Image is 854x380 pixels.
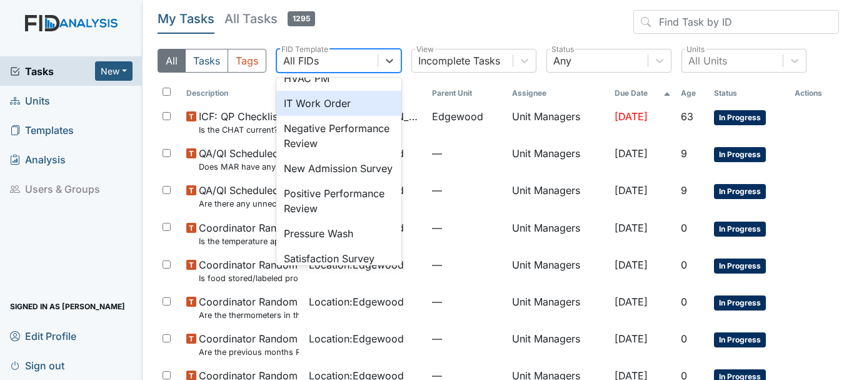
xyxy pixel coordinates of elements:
[432,220,502,235] span: —
[615,147,648,160] span: [DATE]
[507,104,610,141] td: Unit Managers
[553,53,571,68] div: Any
[507,326,610,363] td: Unit Managers
[709,83,790,104] th: Toggle SortBy
[615,184,648,197] span: [DATE]
[199,346,299,358] small: Are the previous months Random Inspections completed?
[418,53,500,68] div: Incomplete Tasks
[185,49,228,73] button: Tasks
[714,332,766,347] span: In Progress
[276,116,401,156] div: Negative Performance Review
[276,246,401,271] div: Satisfaction Survey
[158,49,266,73] div: Type filter
[199,272,299,284] small: Is food stored/labeled properly?
[714,222,766,237] span: In Progress
[181,83,304,104] th: Toggle SortBy
[432,257,502,272] span: —
[158,10,214,28] h5: My Tasks
[309,331,404,346] span: Location : Edgewood
[507,83,610,104] th: Assignee
[288,11,315,26] span: 1295
[10,356,64,375] span: Sign out
[276,181,401,221] div: Positive Performance Review
[714,259,766,274] span: In Progress
[633,10,839,34] input: Find Task by ID
[432,109,483,124] span: Edgewood
[10,297,125,316] span: Signed in as [PERSON_NAME]
[276,66,401,91] div: HVAC PM
[283,53,319,68] div: All FIDs
[681,259,687,271] span: 0
[10,64,95,79] a: Tasks
[615,332,648,345] span: [DATE]
[681,110,693,123] span: 63
[676,83,708,104] th: Toggle SortBy
[507,289,610,326] td: Unit Managers
[199,198,299,210] small: Are there any unnecessary items in the van?
[681,147,687,160] span: 9
[224,10,315,28] h5: All Tasks
[10,326,76,346] span: Edit Profile
[714,147,766,162] span: In Progress
[432,294,502,309] span: —
[507,178,610,215] td: Unit Managers
[199,161,299,173] small: Does MAR have any blank days that should have been initialed?
[507,252,610,289] td: Unit Managers
[10,91,50,110] span: Units
[615,110,648,123] span: [DATE]
[276,91,401,116] div: IT Work Order
[432,331,502,346] span: —
[507,215,610,252] td: Unit Managers
[199,331,299,358] span: Coordinator Random Are the previous months Random Inspections completed?
[681,332,687,345] span: 0
[615,259,648,271] span: [DATE]
[610,83,676,104] th: Toggle SortBy
[199,124,299,136] small: Is the CHAT current? (document the date in the comment section)
[199,183,299,210] span: QA/QI Scheduled Inspection Are there any unnecessary items in the van?
[199,146,299,173] span: QA/QI Scheduled Inspection Does MAR have any blank days that should have been initialed?
[95,61,133,81] button: New
[432,183,502,198] span: —
[681,222,687,234] span: 0
[10,150,66,169] span: Analysis
[790,83,839,104] th: Actions
[681,295,687,308] span: 0
[163,88,171,96] input: Toggle All Rows Selected
[309,294,404,309] span: Location : Edgewood
[199,294,299,321] span: Coordinator Random Are the thermometers in the freezer reading between 0 degrees and 10 degrees?
[714,110,766,125] span: In Progress
[432,146,502,161] span: —
[199,220,299,247] span: Coordinator Random Is the temperature appropriate?
[228,49,266,73] button: Tags
[199,235,299,247] small: Is the temperature appropriate?
[10,120,74,140] span: Templates
[199,257,299,284] span: Coordinator Random Is food stored/labeled properly?
[714,184,766,199] span: In Progress
[714,295,766,311] span: In Progress
[507,141,610,178] td: Unit Managers
[199,109,299,136] span: ICF: QP Checklist Is the CHAT current? (document the date in the comment section)
[681,184,687,197] span: 9
[199,309,299,321] small: Are the thermometers in the freezer reading between 0 degrees and 10 degrees?
[276,221,401,246] div: Pressure Wash
[158,49,186,73] button: All
[688,53,727,68] div: All Units
[276,156,401,181] div: New Admission Survey
[615,222,648,234] span: [DATE]
[615,295,648,308] span: [DATE]
[427,83,507,104] th: Toggle SortBy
